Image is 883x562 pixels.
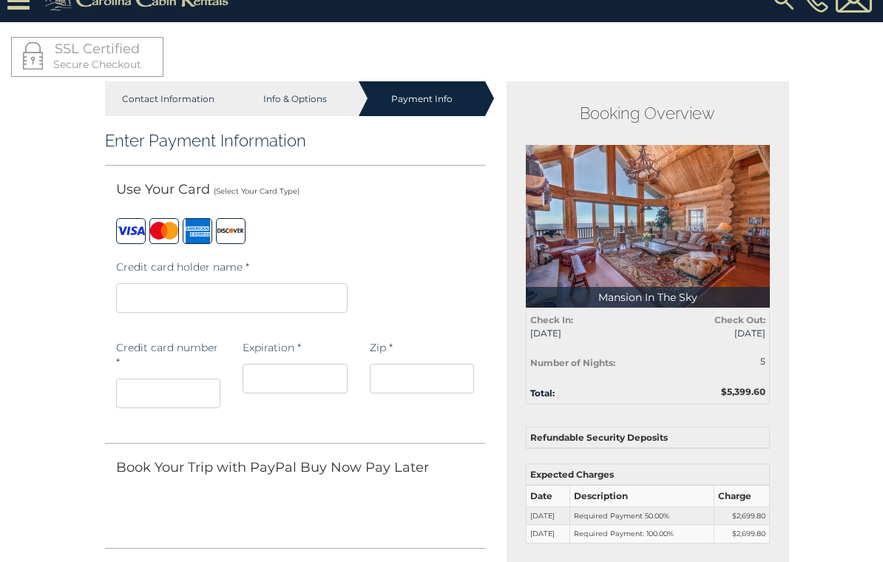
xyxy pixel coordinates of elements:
[526,287,770,308] p: Mansion In The Sky
[530,387,555,399] strong: Total:
[116,459,429,475] span: Book Your Trip with PayPal Buy Now Pay Later
[530,327,637,339] span: [DATE]
[526,525,569,544] td: [DATE]
[526,104,770,123] h2: Booking Overview
[526,464,769,486] th: Expected Charges
[243,340,301,355] label: Expiration *
[702,355,765,368] div: 5
[526,145,770,308] img: 1714397315_thumbnail.jpeg
[526,507,569,525] td: [DATE]
[714,525,770,544] td: $2,699.80
[530,314,573,325] strong: Check In:
[526,485,569,507] th: Date
[659,327,765,339] span: [DATE]
[714,485,770,507] th: Charge
[116,340,220,370] label: Credit card number *
[214,186,300,196] small: (Select Your Card Type)
[648,385,777,398] div: $5,399.60
[370,340,393,355] label: Zip *
[526,427,769,449] th: Refundable Security Deposits
[714,314,765,325] strong: Check Out:
[23,42,152,57] h4: SSL Certified
[23,42,43,70] img: LOCKICON1.png
[569,507,714,525] td: Required Payment 50.00%
[530,357,615,368] strong: Number of Nights:
[714,507,770,525] td: $2,699.80
[116,181,210,197] span: Use Your Card
[23,57,152,72] p: Secure Checkout
[569,485,714,507] th: Description
[105,131,485,150] h3: Enter Payment Information
[569,525,714,544] td: Required Payment: 100.00%
[116,260,249,274] label: Credit card holder name *
[116,489,227,529] iframe: PayPal-paylater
